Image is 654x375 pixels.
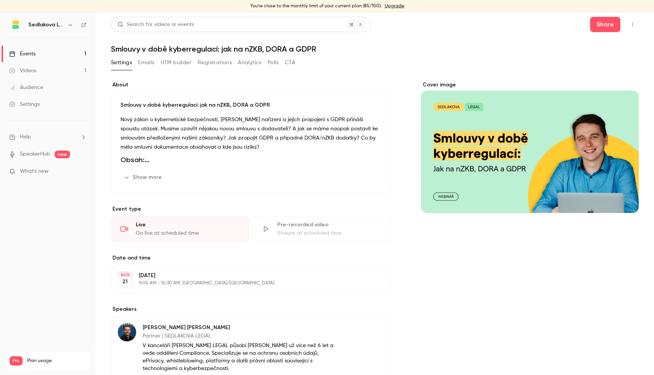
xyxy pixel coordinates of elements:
[9,67,36,75] div: Videos
[122,278,128,286] p: 21
[28,21,64,29] h6: Sedlakova Legal
[161,57,192,69] button: UTM builder
[139,280,350,286] p: 9:00 AM - 10:30 AM, [GEOGRAPHIC_DATA]/[GEOGRAPHIC_DATA]
[238,57,262,69] button: Analytics
[20,150,50,158] a: SpeakerHub
[143,324,341,331] p: [PERSON_NAME] [PERSON_NAME]
[27,358,86,364] span: Plan usage
[120,156,150,164] strong: Obsah:
[20,167,49,175] span: What's new
[10,356,23,365] span: Pro
[9,50,36,58] div: Events
[120,115,381,152] p: Nový zákon o kybernetické bezpečnosti, [PERSON_NAME] nařízení a jejich propojení s GDPR přináší s...
[285,57,295,69] button: CTA
[120,171,166,183] button: Show more
[9,133,86,141] li: help-dropdown-opener
[139,272,350,279] p: [DATE]
[138,57,154,69] button: Emails
[143,342,341,372] p: V kanceláři [PERSON_NAME] LEGAL působí [PERSON_NAME] už více než 6 let a vede oddělení Compliance...
[385,3,404,9] a: Upgrade
[111,254,390,262] label: Date and time
[136,229,240,237] div: Go live at scheduled time
[55,151,70,158] span: new
[111,305,390,313] label: Speakers
[143,332,341,340] p: Partner | SEDLAKOVA LEGAL
[268,57,279,69] button: Polls
[10,19,22,31] img: Sedlakova Legal
[117,21,194,29] div: Search for videos or events
[590,17,620,32] button: Share
[198,57,232,69] button: Registrations
[111,205,390,213] p: Event type
[20,133,31,141] span: Help
[252,216,391,242] div: Pre-recorded videoStream at scheduled time
[421,81,639,213] section: Cover image
[9,84,43,91] div: Audience
[118,272,132,278] div: AUG
[277,221,381,229] div: Pre-recorded video
[111,57,132,69] button: Settings
[111,216,249,242] div: LiveGo live at scheduled time
[118,323,136,341] img: Jiří Hradský
[120,101,381,109] p: Smlouvy v době kyberregulací: jak na nZKB, DORA a GDPR
[77,168,86,175] iframe: Noticeable Trigger
[111,44,639,54] h1: Smlouvy v době kyberregulací: jak na nZKB, DORA a GDPR
[111,81,390,89] label: About
[421,81,639,89] label: Cover image
[277,229,381,237] div: Stream at scheduled time
[136,221,240,229] div: Live
[9,101,40,108] div: Settings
